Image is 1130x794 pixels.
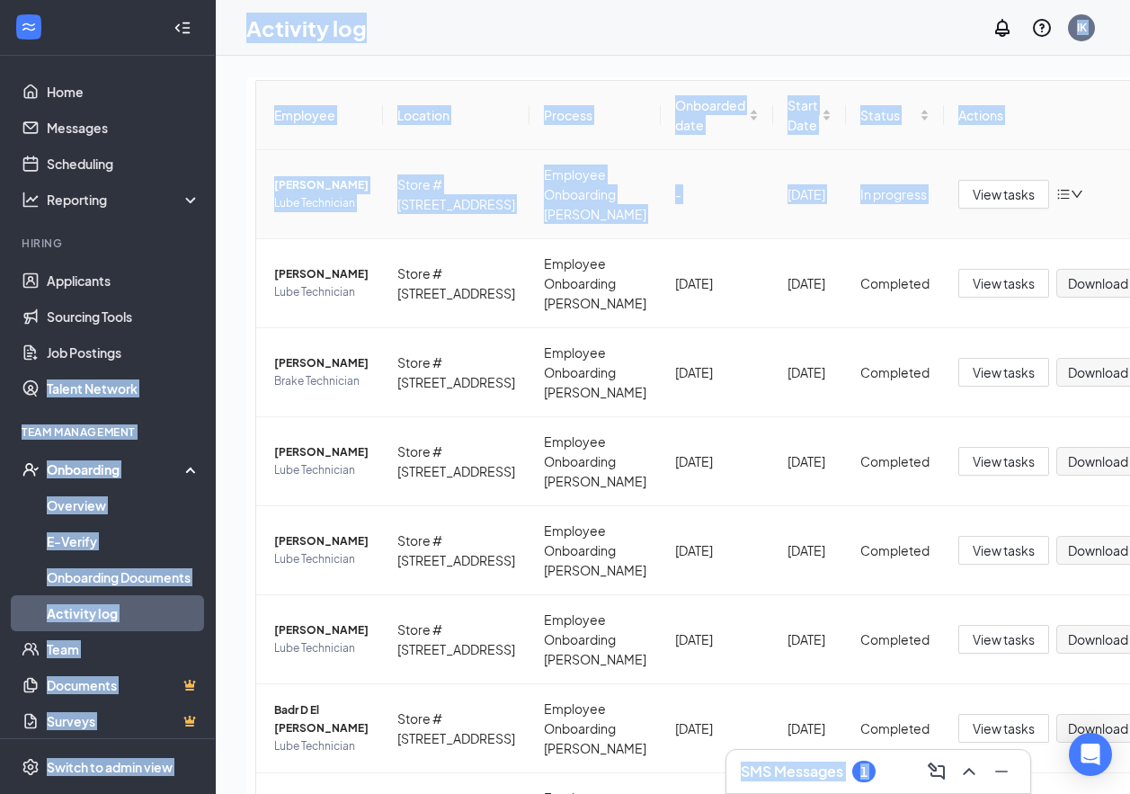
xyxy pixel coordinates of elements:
button: ChevronUp [955,757,983,786]
div: Team Management [22,424,197,440]
a: Applicants [47,263,200,299]
h1: Activity log [246,13,367,43]
span: Start Date [787,95,818,135]
div: Completed [860,273,930,293]
a: Home [47,74,200,110]
td: Store #[STREET_ADDRESS] [383,595,529,684]
div: [DATE] [787,629,832,649]
td: Employee Onboarding [PERSON_NAME] [529,239,661,328]
div: [DATE] [787,451,832,471]
div: IK [1077,20,1087,35]
button: View tasks [958,536,1049,565]
a: Job Postings [47,335,200,370]
span: View tasks [973,451,1035,471]
span: bars [1056,187,1071,201]
div: In progress [860,184,930,204]
td: Store #[STREET_ADDRESS] [383,417,529,506]
button: ComposeMessage [922,757,951,786]
span: [PERSON_NAME] [274,354,369,372]
div: [DATE] [787,273,832,293]
td: Employee Onboarding [PERSON_NAME] [529,684,661,773]
td: Employee Onboarding [PERSON_NAME] [529,506,661,595]
div: [DATE] [787,540,832,560]
div: Completed [860,451,930,471]
span: Download [1068,719,1128,738]
a: Sourcing Tools [47,299,200,335]
a: Activity log [47,595,200,631]
td: Employee Onboarding [PERSON_NAME] [529,417,661,506]
button: View tasks [958,180,1049,209]
td: Store #[STREET_ADDRESS] [383,150,529,239]
div: - [675,184,759,204]
span: [PERSON_NAME] [274,532,369,550]
svg: Minimize [991,761,1012,782]
span: View tasks [973,629,1035,649]
span: [PERSON_NAME] [274,621,369,639]
span: View tasks [973,540,1035,560]
span: Lube Technician [274,550,369,568]
a: Scheduling [47,146,200,182]
div: Completed [860,629,930,649]
a: Messages [47,110,200,146]
svg: UserCheck [22,460,40,478]
div: [DATE] [675,362,759,382]
span: [PERSON_NAME] [274,176,369,194]
th: Start Date [773,81,846,150]
th: Status [846,81,944,150]
h3: SMS Messages [741,762,843,781]
span: Download [1068,630,1128,649]
span: Status [860,105,916,125]
a: Overview [47,487,200,523]
span: Lube Technician [274,194,369,212]
a: Talent Network [47,370,200,406]
svg: WorkstreamLogo [20,18,38,36]
a: DocumentsCrown [47,667,200,703]
div: [DATE] [787,184,832,204]
td: Store #[STREET_ADDRESS] [383,684,529,773]
span: Lube Technician [274,461,369,479]
div: Open Intercom Messenger [1069,733,1112,776]
th: Employee [256,81,383,150]
div: [DATE] [675,451,759,471]
svg: QuestionInfo [1031,17,1053,39]
button: Minimize [987,757,1016,786]
span: [PERSON_NAME] [274,443,369,461]
button: View tasks [958,269,1049,298]
td: Employee Onboarding [PERSON_NAME] [529,150,661,239]
div: [DATE] [675,629,759,649]
div: Completed [860,718,930,738]
button: View tasks [958,625,1049,654]
span: Download [1068,452,1128,471]
span: Lube Technician [274,737,369,755]
span: View tasks [973,362,1035,382]
div: Onboarding [47,460,185,478]
th: Process [529,81,661,150]
span: Download [1068,274,1128,293]
td: Store #[STREET_ADDRESS] [383,239,529,328]
span: down [1071,188,1083,201]
span: View tasks [973,718,1035,738]
button: View tasks [958,447,1049,476]
th: Onboarded date [661,81,773,150]
td: Employee Onboarding [PERSON_NAME] [529,328,661,417]
span: Lube Technician [274,639,369,657]
div: [DATE] [675,273,759,293]
div: [DATE] [675,540,759,560]
svg: Analysis [22,191,40,209]
svg: Collapse [174,19,191,37]
div: Reporting [47,191,201,209]
a: E-Verify [47,523,200,559]
div: Completed [860,362,930,382]
a: SurveysCrown [47,703,200,739]
span: Download [1068,363,1128,382]
span: Brake Technician [274,372,369,390]
button: View tasks [958,358,1049,387]
div: Switch to admin view [47,758,173,776]
svg: ComposeMessage [926,761,948,782]
div: [DATE] [787,362,832,382]
span: Lube Technician [274,283,369,301]
th: Location [383,81,529,150]
td: Employee Onboarding [PERSON_NAME] [529,595,661,684]
span: Badr D El [PERSON_NAME] [274,701,369,737]
td: Store #[STREET_ADDRESS] [383,506,529,595]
